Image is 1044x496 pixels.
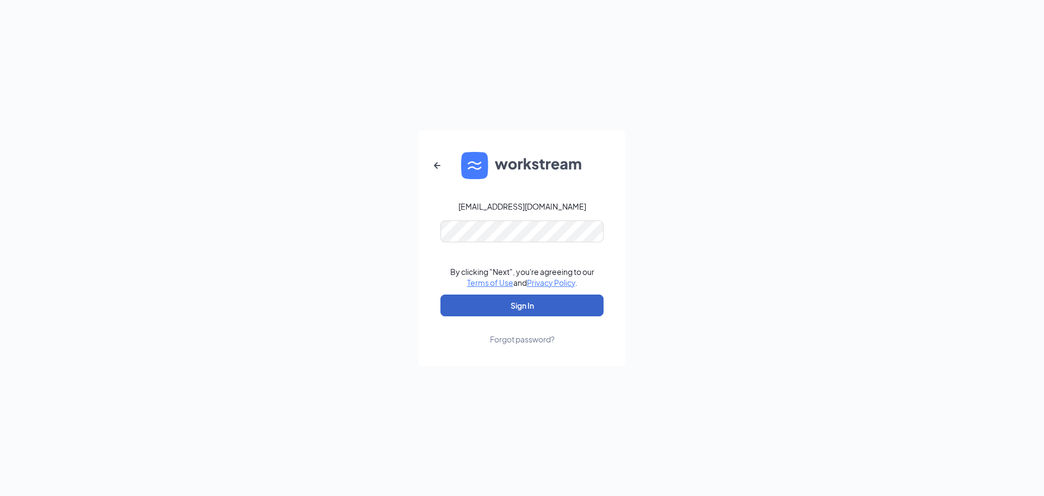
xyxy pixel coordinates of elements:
[527,278,575,287] a: Privacy Policy
[424,152,450,179] button: ArrowLeftNew
[490,334,555,345] div: Forgot password?
[431,159,444,172] svg: ArrowLeftNew
[458,201,586,212] div: [EMAIL_ADDRESS][DOMAIN_NAME]
[467,278,513,287] a: Terms of Use
[450,266,594,288] div: By clicking "Next", you're agreeing to our and .
[440,295,604,316] button: Sign In
[490,316,555,345] a: Forgot password?
[461,152,583,179] img: WS logo and Workstream text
